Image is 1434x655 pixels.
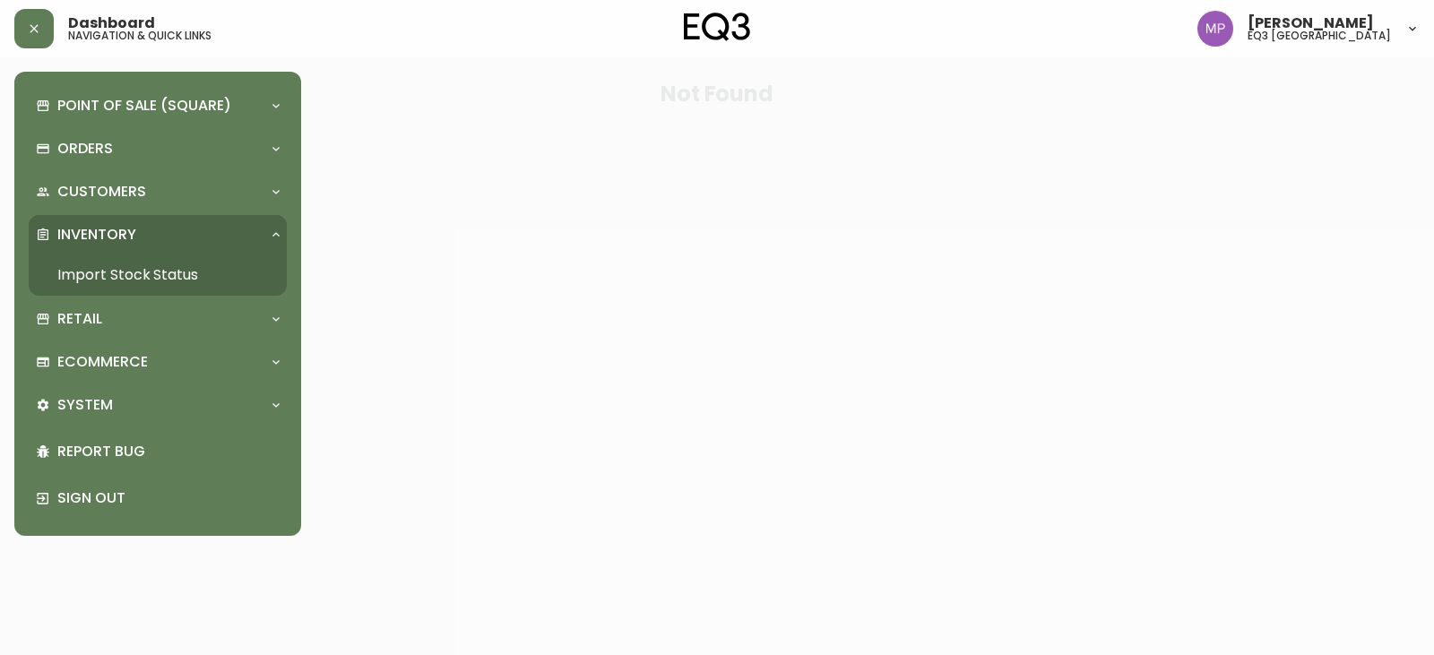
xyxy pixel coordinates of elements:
[68,30,212,41] h5: navigation & quick links
[29,342,287,382] div: Ecommerce
[29,254,287,296] a: Import Stock Status
[29,172,287,211] div: Customers
[57,225,136,245] p: Inventory
[57,139,113,159] p: Orders
[57,442,280,461] p: Report Bug
[29,428,287,475] div: Report Bug
[29,129,287,168] div: Orders
[57,309,102,329] p: Retail
[684,13,750,41] img: logo
[57,96,231,116] p: Point of Sale (Square)
[1197,11,1233,47] img: 898fb1fef72bdc68defcae31627d8d29
[29,385,287,425] div: System
[57,182,146,202] p: Customers
[29,215,287,254] div: Inventory
[29,299,287,339] div: Retail
[29,86,287,125] div: Point of Sale (Square)
[29,475,287,521] div: Sign Out
[57,488,280,508] p: Sign Out
[57,352,148,372] p: Ecommerce
[68,16,155,30] span: Dashboard
[1248,30,1391,41] h5: eq3 [GEOGRAPHIC_DATA]
[1248,16,1374,30] span: [PERSON_NAME]
[57,395,113,415] p: System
